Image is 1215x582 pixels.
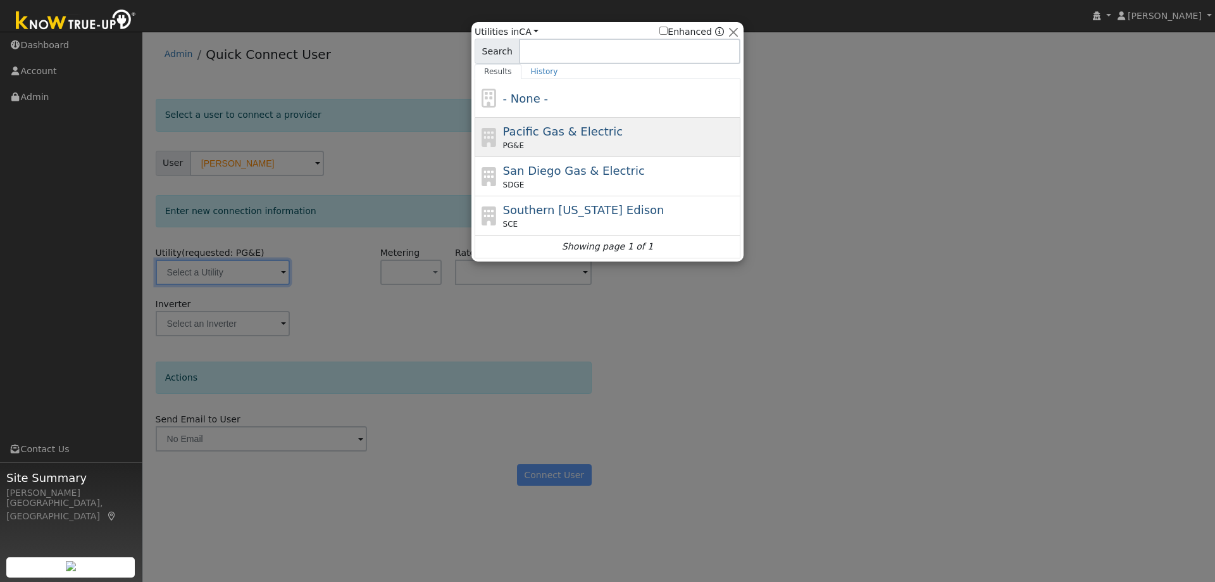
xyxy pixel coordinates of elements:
[503,92,548,105] span: - None -
[503,164,645,177] span: San Diego Gas & Electric
[521,64,568,79] a: History
[6,497,135,523] div: [GEOGRAPHIC_DATA], [GEOGRAPHIC_DATA]
[503,203,664,217] span: Southern [US_STATE] Edison
[659,25,724,39] span: Show enhanced providers
[503,125,623,138] span: Pacific Gas & Electric
[562,240,653,253] i: Showing page 1 of 1
[715,27,724,37] a: Enhanced Providers
[475,39,520,64] span: Search
[503,140,524,151] span: PG&E
[9,7,142,35] img: Know True-Up
[503,218,518,230] span: SCE
[106,511,118,521] a: Map
[6,486,135,500] div: [PERSON_NAME]
[503,179,525,191] span: SDGE
[475,64,521,79] a: Results
[659,27,668,35] input: Enhanced
[1128,11,1202,21] span: [PERSON_NAME]
[66,561,76,571] img: retrieve
[475,25,539,39] span: Utilities in
[519,27,539,37] a: CA
[659,25,712,39] label: Enhanced
[6,469,135,486] span: Site Summary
